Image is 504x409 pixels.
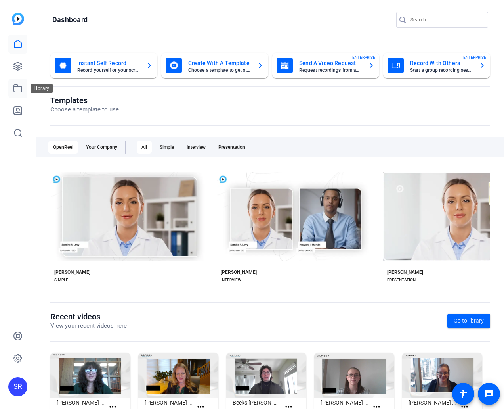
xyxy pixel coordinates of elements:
input: Search [410,15,482,25]
h1: Becks [PERSON_NAME] Well-Being Week in Law 2025 [233,398,281,407]
div: [PERSON_NAME] [387,269,423,275]
button: Create With A TemplateChoose a template to get started [161,53,268,78]
button: Record With OthersStart a group recording sessionENTERPRISE [383,53,490,78]
mat-icon: message [484,389,494,399]
a: Go to library [447,314,490,328]
div: SR [8,377,27,396]
div: Interview [182,141,210,154]
div: OpenReel [48,141,78,154]
div: Presentation [214,141,250,154]
h1: [PERSON_NAME] Well-Being Week in Law [321,398,368,407]
h1: Recent videos [50,312,127,321]
img: blue-gradient.svg [12,13,24,25]
span: Go to library [454,317,484,325]
h1: Templates [50,96,119,105]
mat-icon: accessibility [458,389,468,399]
mat-card-subtitle: Record yourself or your screen [77,68,140,73]
div: INTERVIEW [221,277,241,283]
mat-card-subtitle: Start a group recording session [410,68,473,73]
div: PRESENTATION [387,277,416,283]
h1: [PERSON_NAME] Well-Being Week in Law Social [409,398,456,407]
h1: [PERSON_NAME] WWIL25 [57,398,105,407]
mat-card-title: Record With Others [410,58,473,68]
mat-card-title: Send A Video Request [299,58,362,68]
button: Instant Self RecordRecord yourself or your screen [50,53,157,78]
div: [PERSON_NAME] [54,269,90,275]
p: View your recent videos here [50,321,127,330]
h1: [PERSON_NAME] Well-Being Week in Law [145,398,193,407]
p: Choose a template to use [50,105,119,114]
img: Myranda Verheyen Well-Being Week in Law [314,353,394,398]
mat-card-title: Instant Self Record [77,58,140,68]
mat-card-title: Create With A Template [188,58,251,68]
img: Becks Peebles Well-Being Week in Law 2025 [226,353,306,398]
div: Library [31,84,53,93]
img: Amy Well-Being Week in Law Social [402,353,482,398]
div: SIMPLE [54,277,68,283]
img: Shelby Rolf WWIL25 [50,353,130,398]
img: Alysia Zens Well-Being Week in Law [138,353,218,398]
div: Simple [155,141,179,154]
h1: Dashboard [52,15,88,25]
span: ENTERPRISE [463,54,486,60]
div: Your Company [81,141,122,154]
mat-card-subtitle: Choose a template to get started [188,68,251,73]
button: Send A Video RequestRequest recordings from anyone, anywhereENTERPRISE [272,53,379,78]
div: [PERSON_NAME] [221,269,257,275]
span: ENTERPRISE [352,54,375,60]
div: All [137,141,152,154]
mat-card-subtitle: Request recordings from anyone, anywhere [299,68,362,73]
